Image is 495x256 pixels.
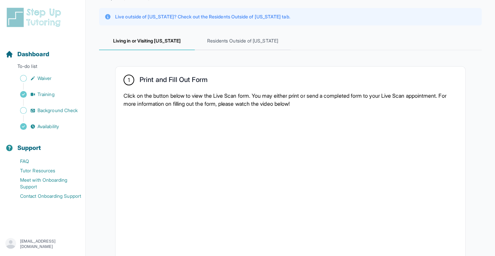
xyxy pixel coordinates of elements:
[37,107,78,114] span: Background Check
[115,13,290,20] p: Live outside of [US_STATE]? Check out the Residents Outside of [US_STATE] tab.
[3,39,83,62] button: Dashboard
[37,75,52,82] span: Waiver
[5,166,85,175] a: Tutor Resources
[128,76,130,84] span: 1
[17,143,41,153] span: Support
[5,106,85,115] a: Background Check
[195,32,291,50] span: Residents Outside of [US_STATE]
[17,50,49,59] span: Dashboard
[5,157,85,166] a: FAQ
[37,91,55,98] span: Training
[37,123,59,130] span: Availability
[5,74,85,83] a: Waiver
[5,90,85,99] a: Training
[5,175,85,191] a: Meet with Onboarding Support
[99,32,482,50] nav: Tabs
[5,50,49,59] a: Dashboard
[5,238,80,250] button: [EMAIL_ADDRESS][DOMAIN_NAME]
[3,133,83,155] button: Support
[3,63,83,72] p: To-do list
[20,239,80,249] p: [EMAIL_ADDRESS][DOMAIN_NAME]
[140,76,208,86] h2: Print and Fill Out Form
[123,92,457,108] p: Click on the button below to view the Live Scan form. You may either print or send a completed fo...
[5,7,65,28] img: logo
[5,191,85,201] a: Contact Onboarding Support
[5,122,85,131] a: Availability
[99,32,195,50] span: Living in or Visiting [US_STATE]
